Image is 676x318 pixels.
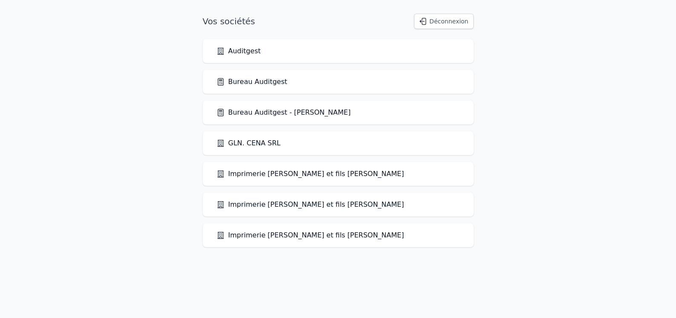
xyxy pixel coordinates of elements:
button: Déconnexion [414,14,473,29]
a: Auditgest [216,46,261,56]
a: Imprimerie [PERSON_NAME] et fils [PERSON_NAME] [216,199,404,210]
a: Imprimerie [PERSON_NAME] et fils [PERSON_NAME] [216,230,404,240]
a: Bureau Auditgest [216,77,288,87]
a: Imprimerie [PERSON_NAME] et fils [PERSON_NAME] [216,169,404,179]
a: GLN. CENA SRL [216,138,281,148]
h1: Vos sociétés [203,15,255,27]
a: Bureau Auditgest - [PERSON_NAME] [216,107,351,118]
